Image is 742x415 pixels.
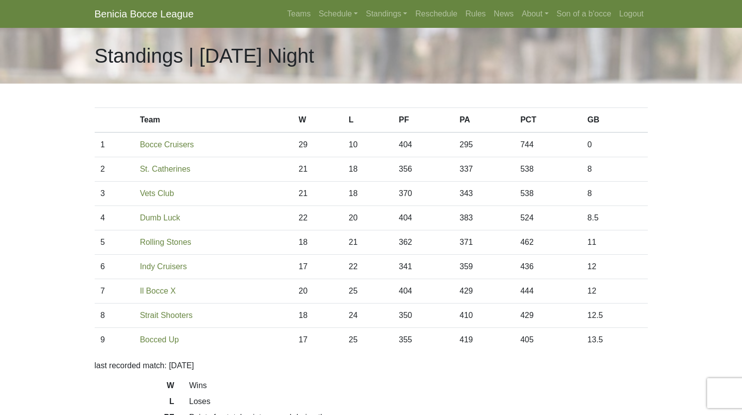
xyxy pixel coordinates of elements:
[514,206,582,230] td: 524
[343,108,393,133] th: L
[140,140,194,149] a: Bocce Cruisers
[582,328,648,352] td: 13.5
[461,4,490,24] a: Rules
[514,304,582,328] td: 429
[514,182,582,206] td: 538
[343,182,393,206] td: 18
[95,182,134,206] td: 3
[453,230,514,255] td: 371
[293,132,343,157] td: 29
[393,132,453,157] td: 404
[453,182,514,206] td: 343
[514,230,582,255] td: 462
[140,262,187,271] a: Indy Cruisers
[293,279,343,304] td: 20
[393,255,453,279] td: 341
[182,396,655,408] dd: Loses
[95,328,134,352] td: 9
[293,182,343,206] td: 21
[140,238,191,246] a: Rolling Stones
[553,4,615,24] a: Son of a b'occe
[134,108,293,133] th: Team
[393,206,453,230] td: 404
[343,255,393,279] td: 22
[453,279,514,304] td: 429
[87,380,182,396] dt: W
[453,304,514,328] td: 410
[343,328,393,352] td: 25
[140,213,180,222] a: Dumb Luck
[140,335,179,344] a: Bocced Up
[140,189,174,198] a: Vets Club
[293,108,343,133] th: W
[518,4,553,24] a: About
[582,230,648,255] td: 11
[95,44,314,68] h1: Standings | [DATE] Night
[182,380,655,392] dd: Wins
[514,108,582,133] th: PCT
[95,360,648,372] p: last recorded match: [DATE]
[95,157,134,182] td: 2
[293,157,343,182] td: 21
[293,230,343,255] td: 18
[95,206,134,230] td: 4
[582,132,648,157] td: 0
[343,304,393,328] td: 24
[87,396,182,412] dt: L
[343,157,393,182] td: 18
[343,279,393,304] td: 25
[95,279,134,304] td: 7
[293,255,343,279] td: 17
[514,157,582,182] td: 538
[582,279,648,304] td: 12
[411,4,461,24] a: Reschedule
[393,304,453,328] td: 350
[514,255,582,279] td: 436
[140,287,176,295] a: Il Bocce X
[343,132,393,157] td: 10
[582,157,648,182] td: 8
[615,4,648,24] a: Logout
[582,182,648,206] td: 8
[95,255,134,279] td: 6
[393,108,453,133] th: PF
[453,255,514,279] td: 359
[293,304,343,328] td: 18
[582,304,648,328] td: 12.5
[514,132,582,157] td: 744
[343,206,393,230] td: 20
[453,108,514,133] th: PA
[393,328,453,352] td: 355
[140,165,190,173] a: St. Catherines
[582,206,648,230] td: 8.5
[453,157,514,182] td: 337
[393,279,453,304] td: 404
[582,255,648,279] td: 12
[95,4,194,24] a: Benicia Bocce League
[293,206,343,230] td: 22
[453,132,514,157] td: 295
[514,328,582,352] td: 405
[393,182,453,206] td: 370
[582,108,648,133] th: GB
[453,206,514,230] td: 383
[95,230,134,255] td: 5
[393,157,453,182] td: 356
[343,230,393,255] td: 21
[514,279,582,304] td: 444
[314,4,362,24] a: Schedule
[95,132,134,157] td: 1
[453,328,514,352] td: 419
[95,304,134,328] td: 8
[362,4,411,24] a: Standings
[283,4,314,24] a: Teams
[393,230,453,255] td: 362
[140,311,193,319] a: Strait Shooters
[293,328,343,352] td: 17
[490,4,518,24] a: News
